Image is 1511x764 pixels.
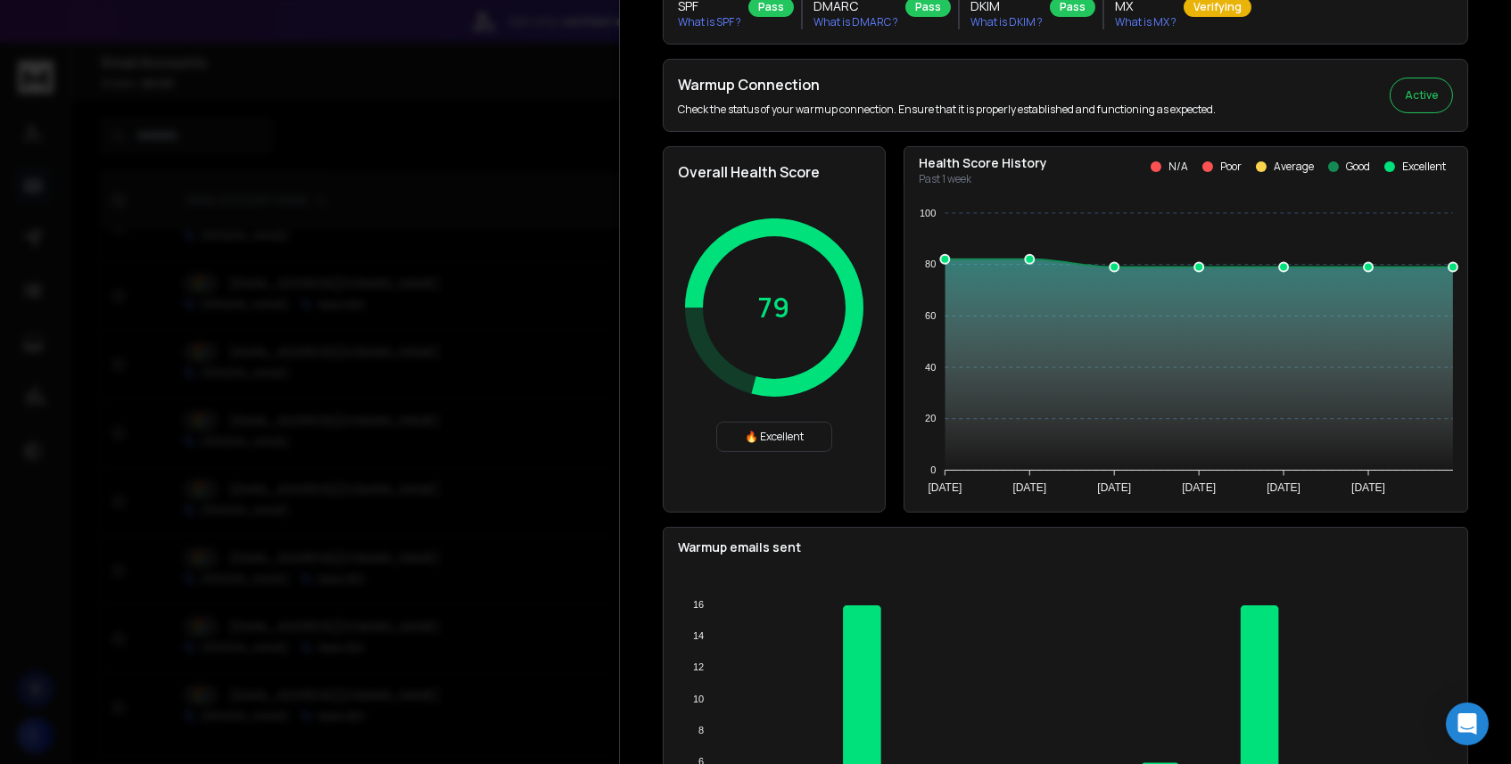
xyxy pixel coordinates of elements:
p: What is DMARC ? [813,15,898,29]
p: Warmup emails sent [678,538,1453,556]
tspan: [DATE] [928,481,962,494]
h2: Overall Health Score [678,161,871,183]
p: Good [1346,160,1370,174]
p: Health Score History [919,154,1047,172]
p: Excellent [1402,160,1446,174]
p: Average [1274,160,1314,174]
p: What is MX ? [1115,15,1177,29]
tspan: 60 [925,310,936,321]
tspan: 100 [920,208,936,218]
h2: Warmup Connection [678,74,1216,95]
tspan: [DATE] [1012,481,1046,494]
p: Check the status of your warmup connection. Ensure that it is properly established and functionin... [678,103,1216,117]
button: Active [1390,78,1453,113]
p: 79 [759,292,790,324]
tspan: [DATE] [1267,481,1300,494]
tspan: 16 [693,599,704,610]
tspan: 10 [693,694,704,704]
tspan: 14 [693,630,704,641]
tspan: 12 [693,661,704,672]
tspan: 0 [930,464,936,475]
tspan: 40 [925,362,936,373]
tspan: [DATE] [1351,481,1385,494]
tspan: [DATE] [1097,481,1131,494]
p: What is SPF ? [678,15,741,29]
div: 🔥 Excellent [716,422,832,452]
p: Poor [1220,160,1242,174]
tspan: 20 [925,413,936,423]
div: Open Intercom Messenger [1446,702,1489,745]
p: N/A [1168,160,1188,174]
p: Past 1 week [919,172,1047,186]
tspan: 8 [698,725,704,735]
tspan: [DATE] [1182,481,1216,494]
p: What is DKIM ? [970,15,1043,29]
tspan: 80 [925,259,936,269]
